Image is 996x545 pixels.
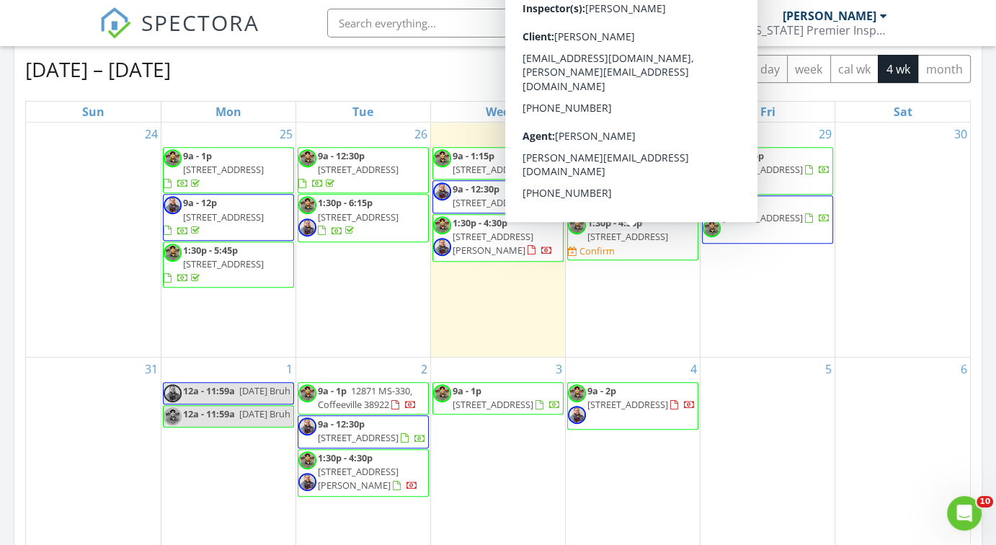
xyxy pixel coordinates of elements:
[283,358,295,381] a: Go to September 1, 2025
[878,55,918,83] button: 4 wk
[183,407,235,420] span: 12a - 11:59a
[350,102,376,122] a: Tuesday
[787,55,831,83] button: week
[568,149,586,167] img: jpeg_image568d9e6730b11.jpeg
[318,149,365,162] span: 9a - 12:30p
[213,102,244,122] a: Monday
[164,407,182,425] img: jpeg_image568d9e6730b11.jpeg
[743,23,887,37] div: Mississippi Premier Inspections
[579,245,615,257] div: Confirm
[298,147,429,194] a: 9a - 12:30p [STREET_ADDRESS]
[433,149,451,167] img: jpeg_image568d9e6730b11.jpeg
[587,216,642,229] span: 1:30p - 4:30p
[757,102,778,122] a: Friday
[327,9,615,37] input: Search everything...
[830,55,879,83] button: cal wk
[277,123,295,146] a: Go to August 25, 2025
[891,102,915,122] a: Saturday
[453,182,499,195] span: 9a - 12:30p
[298,194,429,242] a: 1:30p - 6:15p [STREET_ADDRESS]
[318,451,418,492] a: 1:30p - 4:30p [STREET_ADDRESS][PERSON_NAME]
[702,195,833,243] a: 9a - 12p [STREET_ADDRESS]
[453,163,533,176] span: [STREET_ADDRESS]
[183,163,264,176] span: [STREET_ADDRESS]
[163,147,294,194] a: 9a - 1p [STREET_ADDRESS]
[783,9,876,23] div: [PERSON_NAME]
[79,102,107,122] a: Sunday
[433,384,451,402] img: jpeg_image568d9e6730b11.jpeg
[453,384,561,411] a: 9a - 1p [STREET_ADDRESS]
[26,123,161,358] td: Go to August 24, 2025
[703,149,721,167] img: jpeg_image568d9e6730b11.jpeg
[567,180,698,213] a: 9a - 12p [STREET_ADDRESS]
[568,384,586,402] img: jpeg_image568d9e6730b11.jpeg
[453,196,533,209] span: [STREET_ADDRESS]
[432,180,564,213] a: 9a - 12:30p [STREET_ADDRESS]
[453,149,561,176] a: 9a - 1:15p [STREET_ADDRESS]
[587,398,668,411] span: [STREET_ADDRESS]
[142,123,161,146] a: Go to August 24, 2025
[163,242,294,288] a: 1:30p - 5:45p [STREET_ADDRESS]
[433,182,451,200] img: png_image7748543896991.png
[720,55,752,83] button: list
[298,218,316,236] img: png_image7748543896991.png
[587,163,668,176] span: [STREET_ADDRESS]
[977,496,993,508] span: 10
[568,182,586,200] img: png_image7748543896991.png
[318,465,399,492] span: [STREET_ADDRESS][PERSON_NAME]
[701,123,835,358] td: Go to August 29, 2025
[703,219,721,237] img: jpeg_image568d9e6730b11.jpeg
[703,171,721,189] img: png_image7748543896991.png
[318,431,399,444] span: [STREET_ADDRESS]
[298,382,429,415] a: 9a - 1p 12871 MS-330, Coffeeville 38922
[432,214,564,262] a: 1:30p - 4:30p [STREET_ADDRESS][PERSON_NAME]
[917,55,971,83] button: month
[298,417,316,435] img: png_image7748543896991.png
[183,149,212,162] span: 9a - 1p
[432,382,564,415] a: 9a - 1p [STREET_ADDRESS]
[587,196,668,209] span: [STREET_ADDRESS]
[183,257,264,270] span: [STREET_ADDRESS]
[164,196,182,214] img: png_image7748543896991.png
[318,163,399,176] span: [STREET_ADDRESS]
[722,149,830,176] a: 9a - 2:45p [STREET_ADDRESS]
[318,384,347,397] span: 9a - 1p
[164,244,182,262] img: jpeg_image568d9e6730b11.jpeg
[567,214,698,261] a: 1:30p - 4:30p [STREET_ADDRESS] Confirm
[318,196,373,209] span: 1:30p - 6:15p
[164,384,182,402] img: png_image7748543896991.png
[164,149,182,167] img: jpeg_image568d9e6730b11.jpeg
[567,147,698,180] a: 9a - 1p [STREET_ADDRESS]
[318,451,373,464] span: 1:30p - 4:30p
[722,149,764,162] span: 9a - 2:45p
[318,417,426,444] a: 9a - 12:30p [STREET_ADDRESS]
[722,198,830,224] a: 9a - 12p [STREET_ADDRESS]
[722,198,756,211] span: 9a - 12p
[947,496,982,531] iframe: Intercom live chat
[587,182,621,195] span: 9a - 12p
[752,55,788,83] button: day
[142,358,161,381] a: Go to August 31, 2025
[566,123,701,358] td: Go to August 28, 2025
[688,358,700,381] a: Go to September 4, 2025
[568,216,586,234] img: jpeg_image568d9e6730b11.jpeg
[183,384,235,397] span: 12a - 11:59a
[433,216,451,234] img: jpeg_image568d9e6730b11.jpeg
[587,230,668,243] span: [STREET_ADDRESS]
[587,216,668,243] a: 1:30p - 4:30p [STREET_ADDRESS]
[619,102,647,122] a: Thursday
[453,149,494,162] span: 9a - 1:15p
[298,149,399,190] a: 9a - 12:30p [STREET_ADDRESS]
[298,449,429,497] a: 1:30p - 4:30p [STREET_ADDRESS][PERSON_NAME]
[164,196,264,236] a: 9a - 12p [STREET_ADDRESS]
[453,398,533,411] span: [STREET_ADDRESS]
[318,384,417,411] a: 9a - 1p 12871 MS-330, Coffeeville 38922
[318,417,365,430] span: 9a - 12:30p
[318,384,412,411] span: 12871 MS-330, Coffeeville 38922
[453,384,481,397] span: 9a - 1p
[163,194,294,241] a: 9a - 12p [STREET_ADDRESS]
[568,244,615,258] a: Confirm
[546,123,565,146] a: Go to August 27, 2025
[164,244,264,284] a: 1:30p - 5:45p [STREET_ADDRESS]
[816,123,835,146] a: Go to August 29, 2025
